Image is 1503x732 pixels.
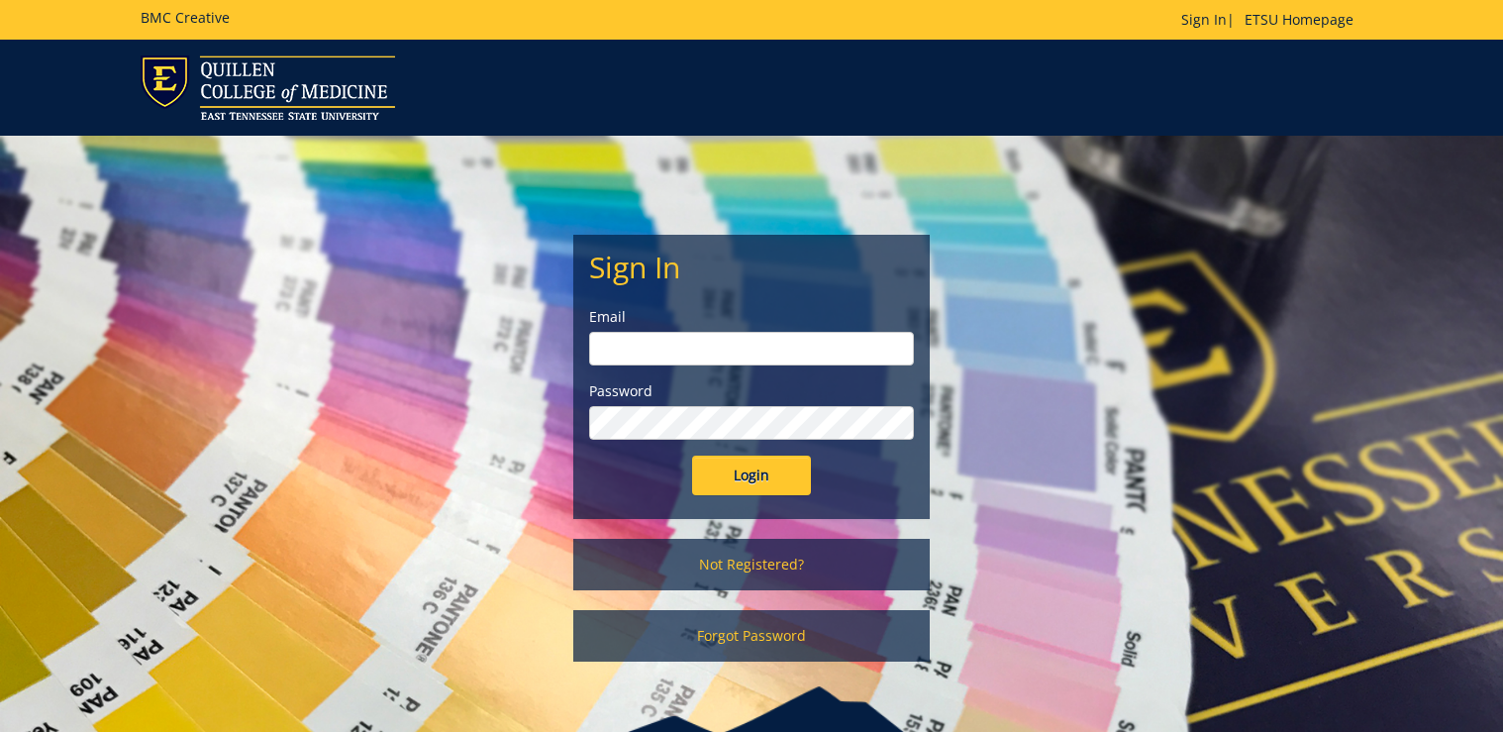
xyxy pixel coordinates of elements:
a: Not Registered? [573,539,930,590]
p: | [1181,10,1363,30]
input: Login [692,456,811,495]
label: Email [589,307,914,327]
a: ETSU Homepage [1235,10,1363,29]
label: Password [589,381,914,401]
h5: BMC Creative [141,10,230,25]
a: Forgot Password [573,610,930,662]
h2: Sign In [589,251,914,283]
img: ETSU logo [141,55,395,120]
a: Sign In [1181,10,1227,29]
